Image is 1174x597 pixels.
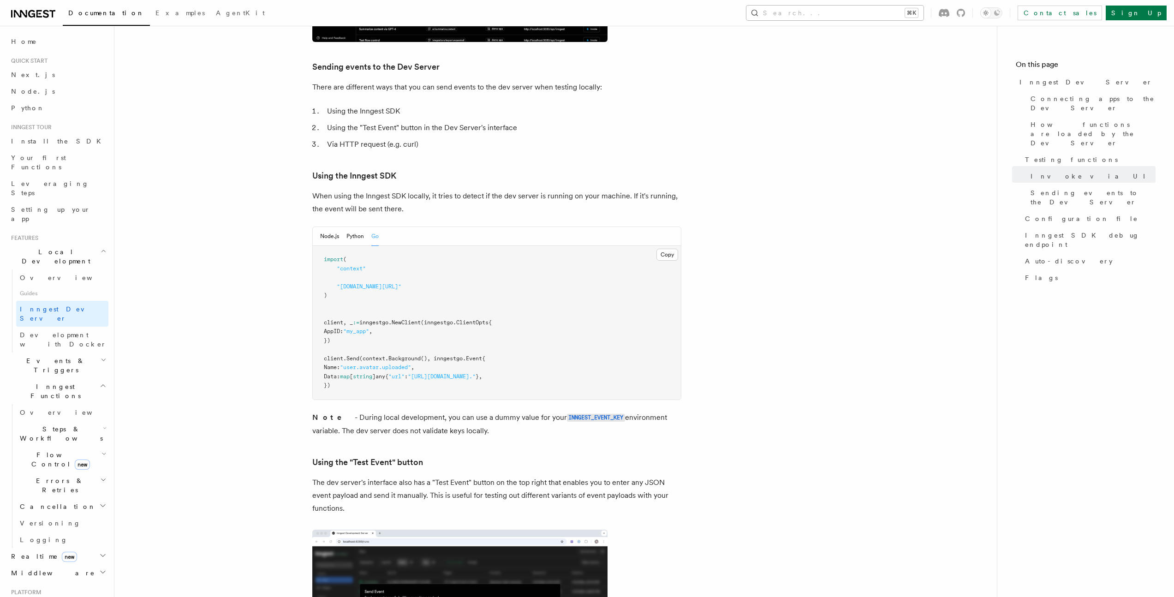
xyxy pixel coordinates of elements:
[1031,188,1156,207] span: Sending events to the Dev Server
[20,331,107,348] span: Development with Docker
[1031,172,1153,181] span: Invoke via UI
[68,9,144,17] span: Documentation
[905,8,918,18] kbd: ⌘K
[324,328,343,334] span: AppID:
[359,355,388,362] span: (context.
[16,515,108,531] a: Versioning
[7,404,108,548] div: Inngest Functions
[340,373,350,380] span: map
[1025,257,1113,266] span: Auto-discovery
[16,498,108,515] button: Cancellation
[746,6,924,20] button: Search...⌘K
[337,265,366,272] span: "context"
[20,409,115,416] span: Overview
[16,476,100,495] span: Errors & Retries
[372,373,388,380] span: ]any{
[20,519,81,527] span: Versioning
[1019,78,1152,87] span: Inngest Dev Server
[20,274,115,281] span: Overview
[1021,269,1156,286] a: Flags
[346,355,359,362] span: Send
[1025,155,1118,164] span: Testing functions
[7,269,108,352] div: Local Development
[421,355,485,362] span: (), inngestgo.Event{
[1021,227,1156,253] a: Inngest SDK debug endpoint
[312,413,355,422] strong: Note
[7,548,108,565] button: Realtimenew
[7,100,108,116] a: Python
[324,105,681,118] li: Using the Inngest SDK
[343,256,346,263] span: (
[324,364,340,370] span: Name:
[324,138,681,151] li: Via HTTP request (e.g. curl)
[567,413,625,422] a: INNGEST_EVENT_KEY
[155,9,205,17] span: Examples
[980,7,1002,18] button: Toggle dark mode
[1025,231,1156,249] span: Inngest SDK debug endpoint
[312,81,681,94] p: There are different ways that you can send events to the dev server when testing locally:
[1027,168,1156,185] a: Invoke via UI
[11,37,37,46] span: Home
[75,460,90,470] span: new
[16,502,96,511] span: Cancellation
[1021,210,1156,227] a: Configuration file
[324,319,353,326] span: client, _
[346,227,364,246] button: Python
[150,3,210,25] a: Examples
[7,247,101,266] span: Local Development
[1016,59,1156,74] h4: On this page
[11,104,45,112] span: Python
[312,411,681,437] p: - During local development, you can use a dummy value for your environment variable. The dev serv...
[11,88,55,95] span: Node.js
[7,149,108,175] a: Your first Functions
[1031,120,1156,148] span: How functions are loaded by the Dev Server
[11,206,90,222] span: Setting up your app
[7,201,108,227] a: Setting up your app
[16,269,108,286] a: Overview
[369,328,372,334] span: ,
[1018,6,1102,20] a: Contact sales
[324,355,346,362] span: client.
[1025,273,1058,282] span: Flags
[421,319,492,326] span: (inngestgo.ClientOpts{
[411,364,414,370] span: ,
[11,180,89,197] span: Leveraging Steps
[1106,6,1167,20] a: Sign Up
[312,60,440,73] a: Sending events to the Dev Server
[7,234,38,242] span: Features
[63,3,150,26] a: Documentation
[16,450,101,469] span: Flow Control
[210,3,270,25] a: AgentKit
[11,154,66,171] span: Your first Functions
[312,476,681,515] p: The dev server's interface also has a "Test Event" button on the top right that enables you to en...
[312,169,396,182] a: Using the Inngest SDK
[7,568,95,578] span: Middleware
[340,364,411,370] span: "user.avatar.uploaded"
[216,9,265,17] span: AgentKit
[320,227,339,246] button: Node.js
[324,382,330,388] span: })
[388,373,405,380] span: "url"
[1031,94,1156,113] span: Connecting apps to the Dev Server
[7,124,52,131] span: Inngest tour
[476,373,482,380] span: },
[11,71,55,78] span: Next.js
[16,286,108,301] span: Guides
[1027,185,1156,210] a: Sending events to the Dev Server
[7,57,48,65] span: Quick start
[7,33,108,50] a: Home
[16,404,108,421] a: Overview
[7,356,101,375] span: Events & Triggers
[7,175,108,201] a: Leveraging Steps
[16,472,108,498] button: Errors & Retries
[7,244,108,269] button: Local Development
[353,319,359,326] span: :=
[16,327,108,352] a: Development with Docker
[388,355,421,362] span: Background
[16,301,108,327] a: Inngest Dev Server
[7,378,108,404] button: Inngest Functions
[324,256,343,263] span: import
[408,373,476,380] span: "[URL][DOMAIN_NAME]."
[7,589,42,596] span: Platform
[7,382,100,400] span: Inngest Functions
